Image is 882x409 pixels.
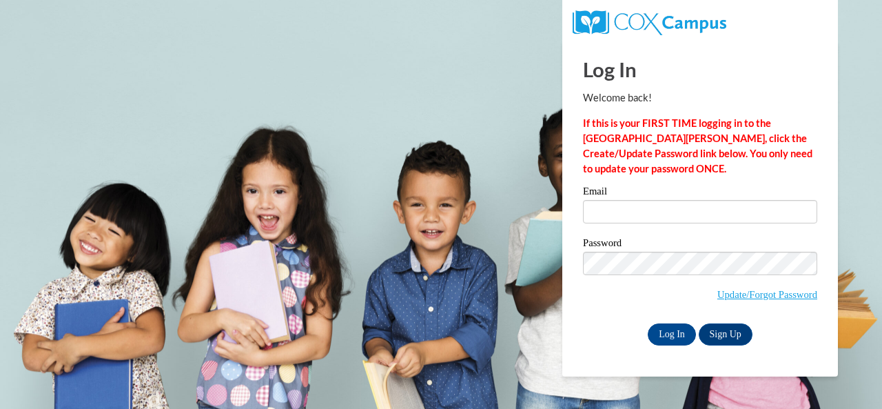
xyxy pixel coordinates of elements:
label: Password [583,238,817,252]
a: COX Campus [573,16,726,28]
a: Update/Forgot Password [717,289,817,300]
p: Welcome back! [583,90,817,106]
a: Sign Up [699,323,752,346]
strong: If this is your FIRST TIME logging in to the [GEOGRAPHIC_DATA][PERSON_NAME], click the Create/Upd... [583,117,812,174]
input: Log In [648,323,696,346]
img: COX Campus [573,10,726,35]
h1: Log In [583,55,817,83]
label: Email [583,186,817,200]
